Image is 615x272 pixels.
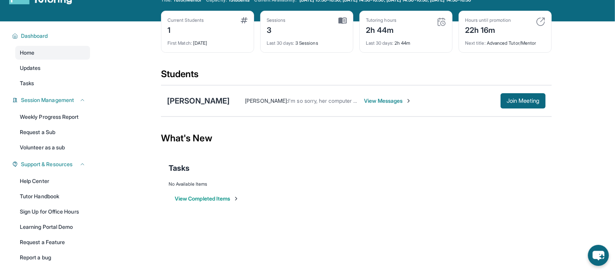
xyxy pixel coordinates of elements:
div: Current Students [167,17,204,23]
div: 22h 16m [465,23,511,36]
span: Home [20,49,34,57]
button: Dashboard [18,32,85,40]
button: Session Management [18,96,85,104]
div: No Available Items [169,181,544,187]
div: 1 [167,23,204,36]
div: Advanced Tutor/Mentor [465,36,545,46]
button: Join Meeting [501,93,546,108]
a: Weekly Progress Report [15,110,90,124]
a: Report a bug [15,251,90,264]
div: Students [161,68,552,85]
span: Updates [20,64,41,72]
a: Request a Feature [15,235,90,249]
span: Tasks [20,79,34,87]
img: Chevron-Right [406,98,412,104]
div: 2h 44m [366,36,446,46]
a: Learning Portal Demo [15,220,90,234]
span: Session Management [21,96,74,104]
a: Tasks [15,76,90,90]
span: Support & Resources [21,160,72,168]
span: Last 30 days : [366,40,393,46]
button: Support & Resources [18,160,85,168]
div: [PERSON_NAME] [167,96,230,106]
a: Help Center [15,174,90,188]
a: Sign Up for Office Hours [15,205,90,219]
button: View Completed Items [175,195,239,202]
a: Volunteer as a sub [15,141,90,154]
img: card [536,17,545,26]
div: Tutoring hours [366,17,396,23]
span: Dashboard [21,32,48,40]
img: card [338,17,347,24]
div: Sessions [267,17,286,23]
a: Tutor Handbook [15,189,90,203]
div: What's New [161,121,552,155]
span: View Messages [364,97,412,105]
a: Request a Sub [15,125,90,139]
a: Updates [15,61,90,75]
div: 3 Sessions [267,36,347,46]
img: card [241,17,248,23]
span: Next title : [465,40,486,46]
div: 2h 44m [366,23,396,36]
div: 3 [267,23,286,36]
div: Hours until promotion [465,17,511,23]
span: Tasks [169,163,190,173]
span: Last 30 days : [267,40,294,46]
a: Home [15,46,90,60]
span: First Match : [167,40,192,46]
span: Join Meeting [507,99,539,103]
span: [PERSON_NAME] : [245,97,288,104]
img: card [437,17,446,26]
span: I'm so sorry, her computer died [288,97,364,104]
button: chat-button [588,245,609,266]
div: [DATE] [167,36,248,46]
